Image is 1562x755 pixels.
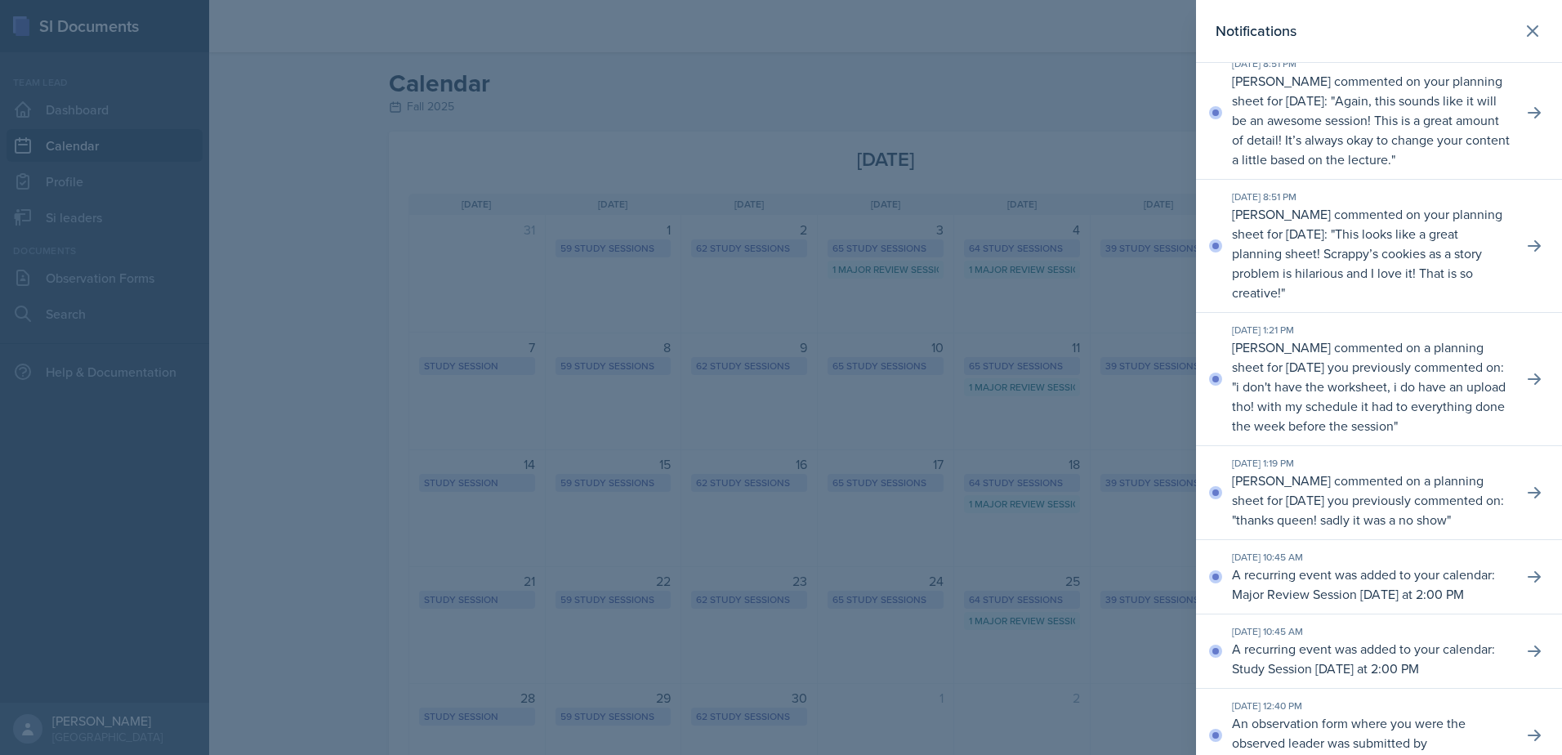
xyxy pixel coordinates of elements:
p: thanks queen! sadly it was a no show [1236,511,1447,529]
p: [PERSON_NAME] commented on your planning sheet for [DATE]: " " [1232,204,1510,302]
div: [DATE] 12:40 PM [1232,699,1510,713]
p: [PERSON_NAME] commented on a planning sheet for [DATE] you previously commented on: " " [1232,337,1510,436]
p: [PERSON_NAME] commented on your planning sheet for [DATE]: " " [1232,71,1510,169]
p: Again, this sounds like it will be an awesome session! This is a great amount of detail! It’s alw... [1232,92,1510,168]
p: A recurring event was added to your calendar: Major Review Session [DATE] at 2:00 PM [1232,565,1510,604]
div: [DATE] 10:45 AM [1232,550,1510,565]
div: [DATE] 8:51 PM [1232,190,1510,204]
div: [DATE] 1:19 PM [1232,456,1510,471]
div: [DATE] 8:51 PM [1232,56,1510,71]
div: [DATE] 10:45 AM [1232,624,1510,639]
p: This looks like a great planning sheet! Scrappy’s cookies as a story problem is hilarious and I l... [1232,225,1482,302]
p: A recurring event was added to your calendar: Study Session [DATE] at 2:00 PM [1232,639,1510,678]
p: [PERSON_NAME] commented on a planning sheet for [DATE] you previously commented on: " " [1232,471,1510,529]
div: [DATE] 1:21 PM [1232,323,1510,337]
p: i don't have the worksheet, i do have an upload tho! with my schedule it had to everything done t... [1232,377,1506,435]
h2: Notifications [1216,20,1296,42]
